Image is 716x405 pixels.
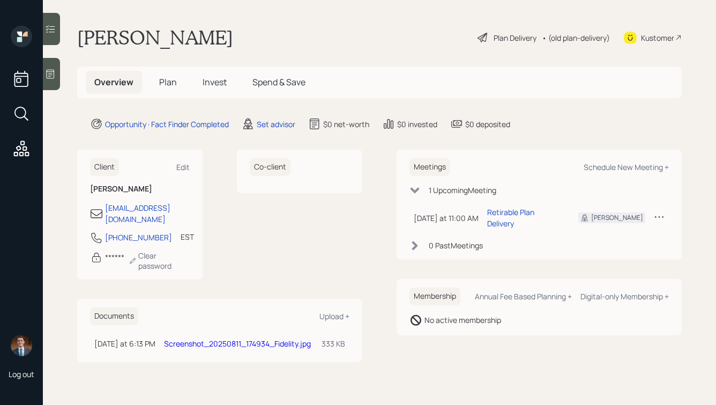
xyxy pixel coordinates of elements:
[203,76,227,88] span: Invest
[487,207,561,229] div: Retirable Plan Delivery
[181,231,194,242] div: EST
[159,76,177,88] span: Plan
[494,32,536,43] div: Plan Delivery
[584,162,669,172] div: Schedule New Meeting +
[129,251,190,271] div: Clear password
[77,26,233,49] h1: [PERSON_NAME]
[591,213,643,223] div: [PERSON_NAME]
[409,288,460,305] h6: Membership
[257,119,295,130] div: Set advisor
[465,119,510,130] div: $0 deposited
[9,369,34,379] div: Log out
[323,119,369,130] div: $0 net-worth
[414,212,479,224] div: [DATE] at 11:00 AM
[319,311,349,321] div: Upload +
[475,291,572,301] div: Annual Fee Based Planning +
[424,314,501,326] div: No active membership
[11,335,32,356] img: hunter_neumayer.jpg
[429,240,483,251] div: 0 Past Meeting s
[94,76,133,88] span: Overview
[580,291,669,301] div: Digital-only Membership +
[322,338,345,349] div: 333 KB
[90,158,119,176] h6: Client
[252,76,305,88] span: Spend & Save
[641,32,674,43] div: Kustomer
[397,119,437,130] div: $0 invested
[94,338,155,349] div: [DATE] at 6:13 PM
[105,232,172,243] div: [PHONE_NUMBER]
[90,185,190,194] h6: [PERSON_NAME]
[542,32,610,43] div: • (old plan-delivery)
[409,158,450,176] h6: Meetings
[105,119,229,130] div: Opportunity · Fact Finder Completed
[90,307,138,325] h6: Documents
[105,202,190,225] div: [EMAIL_ADDRESS][DOMAIN_NAME]
[164,338,311,349] a: Screenshot_20250811_174934_Fidelity.jpg
[250,158,290,176] h6: Co-client
[429,185,496,196] div: 1 Upcoming Meeting
[176,162,190,172] div: Edit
